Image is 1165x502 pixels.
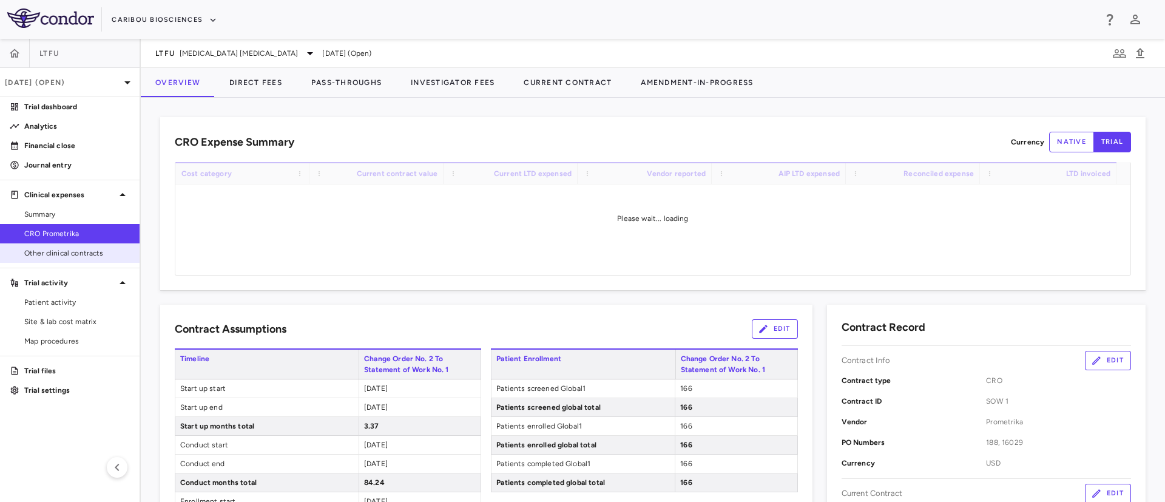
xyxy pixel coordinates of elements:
p: Contract type [842,375,987,386]
p: Currency [842,458,987,469]
button: Investigator Fees [396,68,509,97]
p: Analytics [24,121,130,132]
span: Patient activity [24,297,130,308]
p: [DATE] (Open) [5,77,120,88]
button: Edit [752,319,798,339]
span: 166 [680,384,692,393]
p: Current Contract [842,488,902,499]
span: Patients screened global total [491,398,675,416]
span: Conduct end [175,455,359,473]
span: 166 [680,460,692,468]
span: Site & lab cost matrix [24,316,130,327]
p: Journal entry [24,160,130,171]
span: Summary [24,209,130,220]
img: logo-full-SnFGN8VE.png [7,8,94,28]
button: trial [1093,132,1131,152]
span: Conduct months total [175,473,359,492]
span: Change Order No. 2 To Statement of Work No. 1 [359,350,481,379]
span: 166 [680,403,692,412]
span: Change Order No. 2 To Statement of Work No. 1 [675,350,798,379]
span: Patients enrolled Global1 [491,417,675,435]
button: Direct Fees [215,68,297,97]
span: Timeline [175,350,359,379]
span: Start up months total [175,417,359,435]
span: Other clinical contracts [24,248,130,259]
span: 84.24 [364,478,385,487]
p: Vendor [842,416,987,427]
p: PO Numbers [842,437,987,448]
span: SOW 1 [986,396,1131,407]
button: Overview [141,68,215,97]
p: Trial activity [24,277,115,288]
span: 166 [680,478,692,487]
span: Patient Enrollment [491,350,675,379]
span: Start up start [175,379,359,398]
span: LTFU [155,49,175,58]
span: LTFU [39,49,59,58]
span: [DATE] [364,460,388,468]
span: [DATE] (Open) [322,48,371,59]
p: Contract ID [842,396,987,407]
button: Edit [1085,351,1131,370]
h6: CRO Expense Summary [175,134,294,151]
span: 166 [680,441,692,449]
span: CRO [986,375,1131,386]
p: Trial settings [24,385,130,396]
span: Conduct start [175,436,359,454]
span: Patients completed Global1 [491,455,675,473]
span: Patients screened Global1 [491,379,675,398]
span: [DATE] [364,441,388,449]
button: native [1049,132,1094,152]
span: 188, 16029 [986,437,1131,448]
span: CRO Prometrika [24,228,130,239]
span: Map procedures [24,336,130,347]
span: [MEDICAL_DATA] [MEDICAL_DATA] [180,48,298,59]
button: Caribou Biosciences [112,10,217,30]
p: Currency [1011,137,1044,148]
p: Contract Info [842,355,891,366]
span: Prometrika [986,416,1131,427]
span: USD [986,458,1131,469]
p: Clinical expenses [24,189,115,200]
span: [DATE] [364,384,388,393]
span: 166 [680,422,692,430]
button: Amendment-In-Progress [626,68,768,97]
button: Pass-Throughs [297,68,396,97]
h6: Contract Record [842,319,925,336]
span: Patients completed global total [491,473,675,492]
p: Trial files [24,365,130,376]
span: Please wait... loading [617,214,688,223]
span: [DATE] [364,403,388,412]
span: Patients enrolled global total [491,436,675,454]
button: Current Contract [509,68,626,97]
p: Trial dashboard [24,101,130,112]
span: 3.37 [364,422,379,430]
p: Financial close [24,140,130,151]
span: Start up end [175,398,359,416]
h6: Contract Assumptions [175,321,286,337]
